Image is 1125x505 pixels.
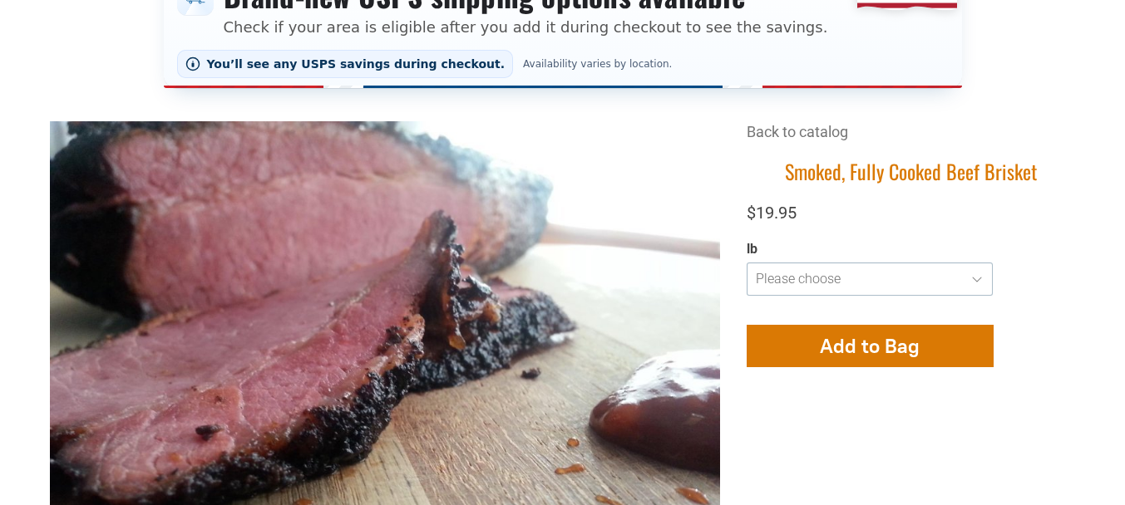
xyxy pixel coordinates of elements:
div: lb [747,241,993,258]
span: You’ll see any USPS savings during checkout. [207,57,506,71]
span: Add to Bag [820,334,920,358]
span: $19.95 [747,203,797,223]
button: Add to Bag [747,325,993,366]
div: Breadcrumbs [747,121,1075,159]
a: Back to catalog [747,123,848,140]
span: Availability varies by location. [520,58,675,70]
h1: Smoked, Fully Cooked Beef Brisket [747,159,1075,184]
p: Check if your area is eligible after you add it during checkout to see the savings. [224,16,828,38]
